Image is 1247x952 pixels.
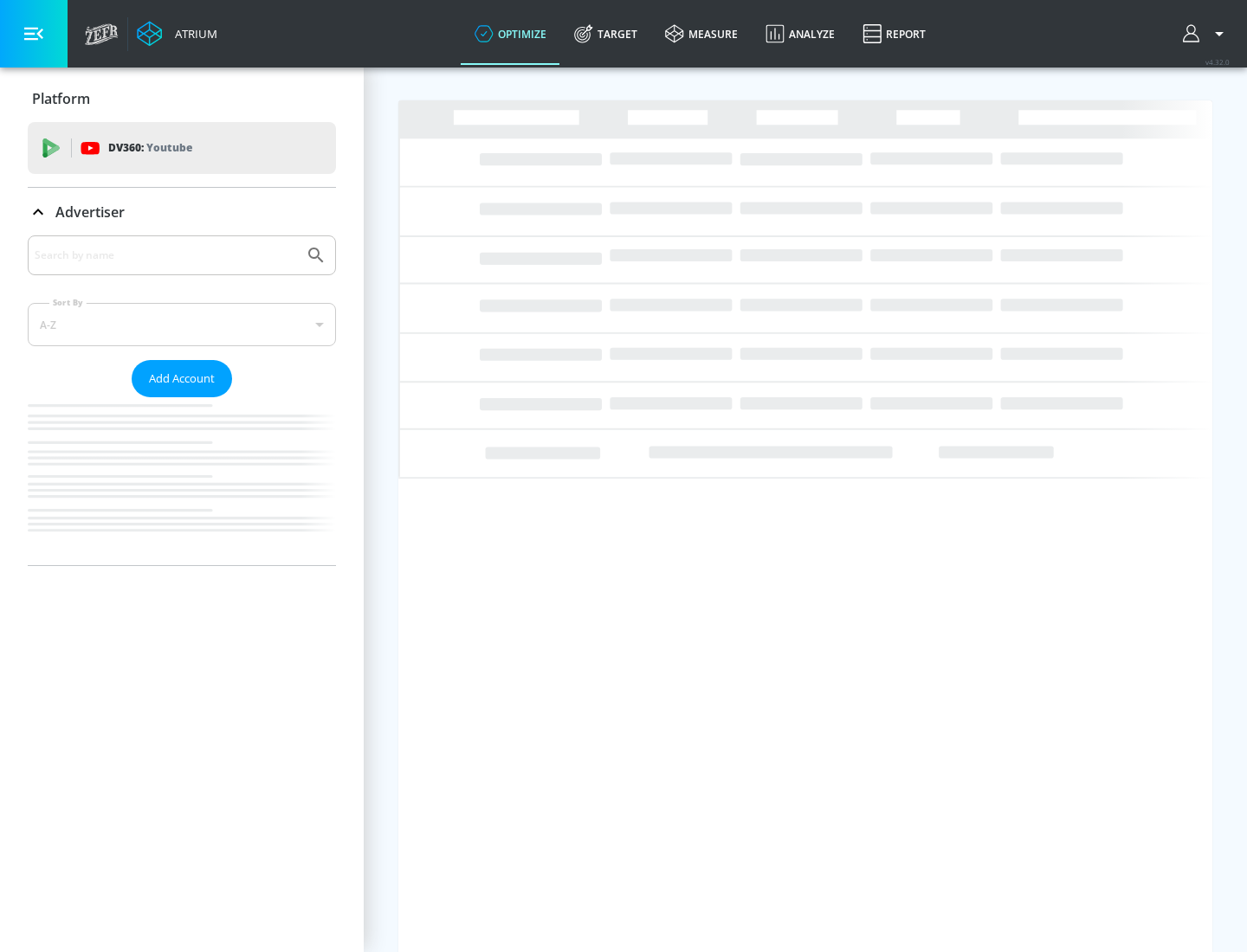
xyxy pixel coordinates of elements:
[651,3,752,65] a: measure
[132,360,232,397] button: Add Account
[28,188,336,236] div: Advertiser
[168,26,217,42] div: Atrium
[28,122,336,174] div: DV360: Youtube
[32,89,90,108] p: Platform
[849,3,940,65] a: Report
[28,74,336,123] div: Platform
[560,3,651,65] a: Target
[461,3,560,65] a: optimize
[149,369,215,389] span: Add Account
[752,3,849,65] a: Analyze
[28,397,336,565] nav: list of Advertiser
[49,297,87,308] label: Sort By
[28,303,336,346] div: A-Z
[108,138,192,158] p: DV360:
[137,21,217,47] a: Atrium
[1205,57,1230,67] span: v 4.32.0
[28,235,336,565] div: Advertiser
[55,203,125,222] p: Advertiser
[146,138,192,157] p: Youtube
[35,244,297,267] input: Search by name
